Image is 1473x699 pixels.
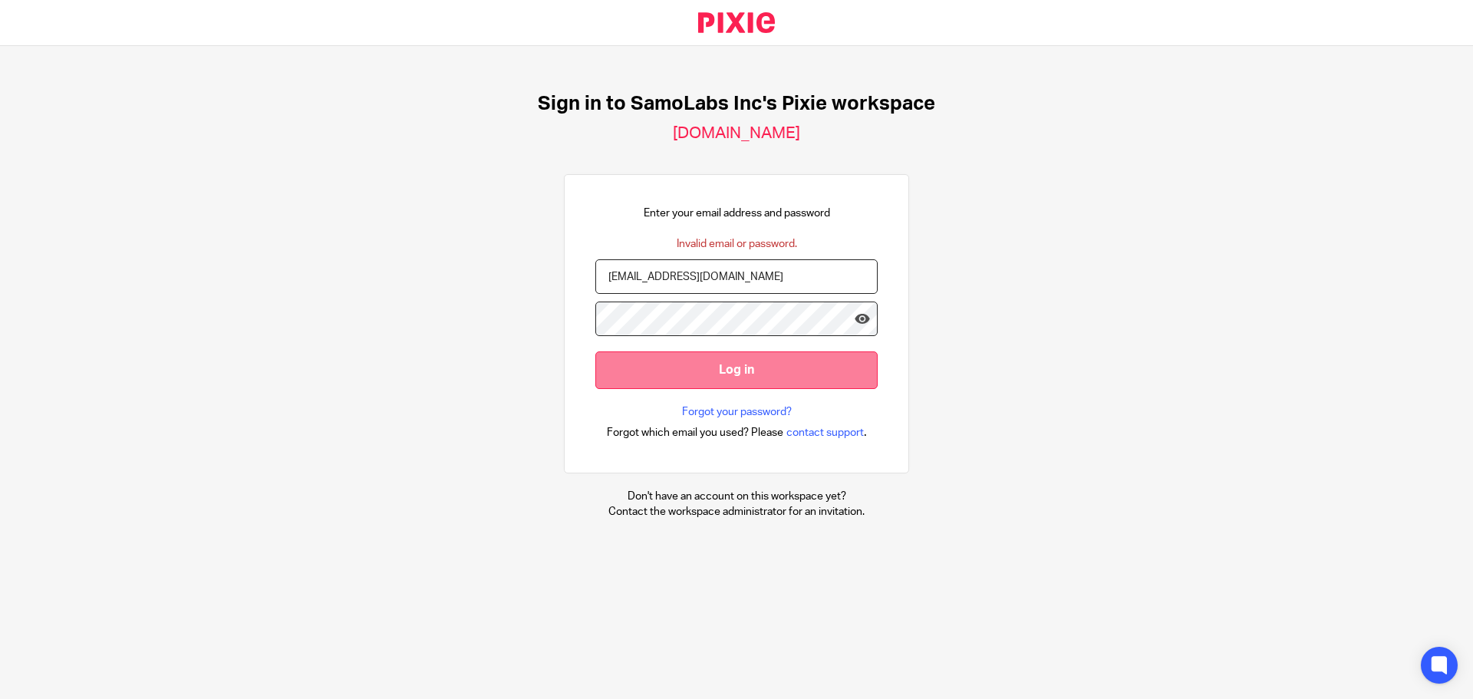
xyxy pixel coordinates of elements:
div: Invalid email or password. [677,236,797,252]
p: Don't have an account on this workspace yet? [608,489,865,504]
input: Log in [595,351,878,389]
span: Forgot which email you used? Please [607,425,783,440]
span: contact support [786,425,864,440]
div: . [607,424,867,441]
h2: [DOMAIN_NAME] [673,124,800,143]
input: name@example.com [595,259,878,294]
h1: Sign in to SamoLabs Inc's Pixie workspace [538,92,935,116]
a: Forgot your password? [682,404,792,420]
p: Enter your email address and password [644,206,830,221]
p: Contact the workspace administrator for an invitation. [608,504,865,519]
